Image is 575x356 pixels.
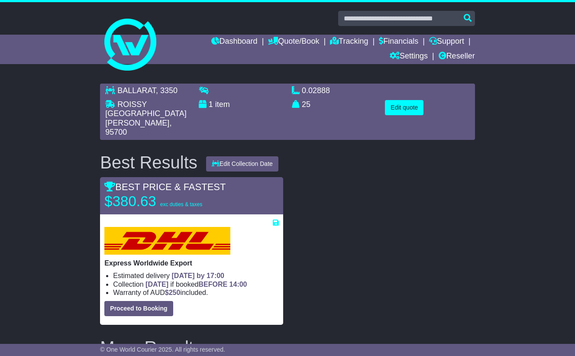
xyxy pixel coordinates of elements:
[268,35,319,49] a: Quote/Book
[302,100,310,109] span: 25
[439,49,475,64] a: Reseller
[211,35,258,49] a: Dashboard
[390,49,428,64] a: Settings
[385,100,423,115] button: Edit quote
[172,272,225,279] span: [DATE] by 17:00
[429,35,464,49] a: Support
[165,289,181,296] span: $
[229,281,247,288] span: 14:00
[117,86,156,95] span: BALLARAT
[198,281,227,288] span: BEFORE
[215,100,230,109] span: item
[104,193,213,210] p: $380.63
[145,281,247,288] span: if booked
[113,280,279,288] li: Collection
[209,100,213,109] span: 1
[160,201,202,207] span: exc duties & taxes
[104,181,226,192] span: BEST PRICE & FASTEST
[96,153,202,172] div: Best Results
[104,227,230,255] img: DHL: Express Worldwide Export
[105,119,171,137] span: , 95700
[169,289,181,296] span: 250
[113,272,279,280] li: Estimated delivery
[145,281,168,288] span: [DATE]
[302,86,330,95] span: 0.02888
[113,288,279,297] li: Warranty of AUD included.
[104,259,279,267] p: Express Worldwide Export
[206,156,278,172] button: Edit Collection Date
[104,301,173,316] button: Proceed to Booking
[100,346,225,353] span: © One World Courier 2025. All rights reserved.
[379,35,418,49] a: Financials
[330,35,368,49] a: Tracking
[105,100,186,127] span: ROISSY [GEOGRAPHIC_DATA][PERSON_NAME]
[156,86,178,95] span: , 3350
